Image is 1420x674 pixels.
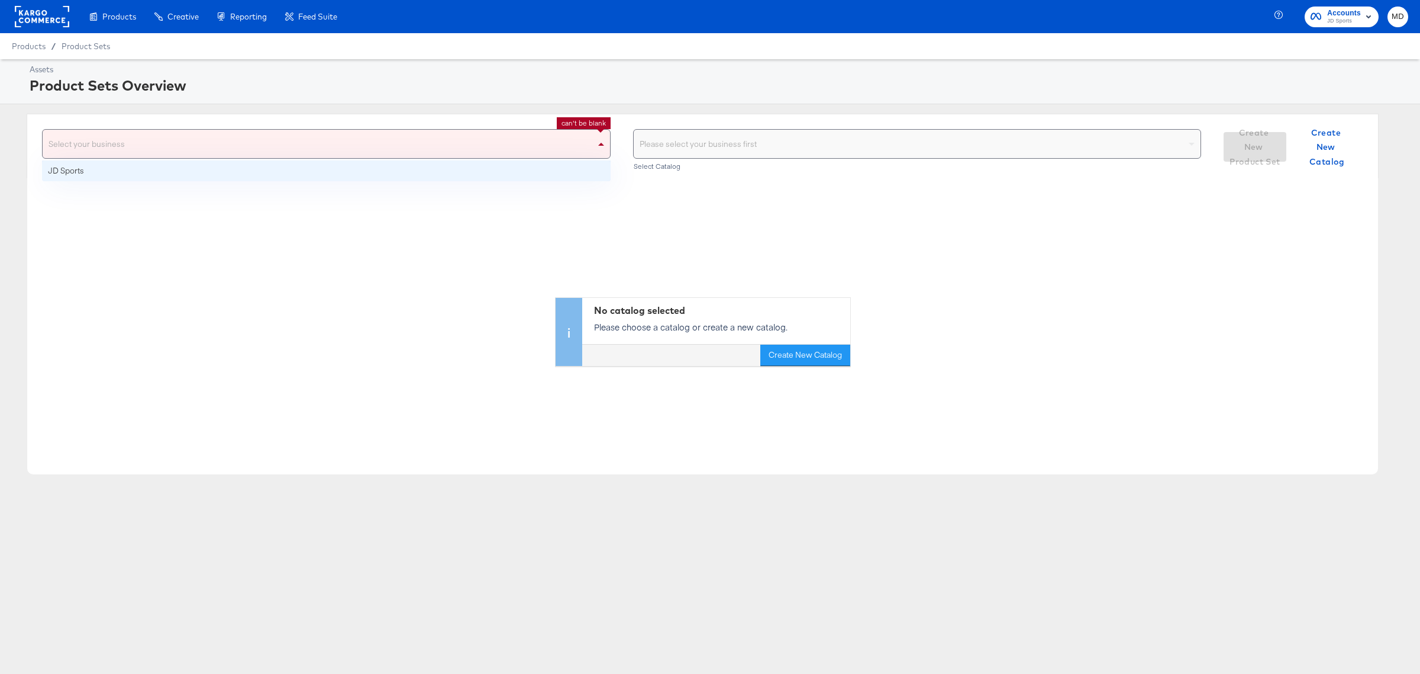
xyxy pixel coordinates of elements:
[594,322,844,333] p: Please choose a catalog or create a new catalog.
[1392,10,1403,24] span: MD
[30,64,1405,75] div: Assets
[1327,17,1361,26] span: JD Sports
[1327,7,1361,20] span: Accounts
[298,12,337,21] span: Feed Suite
[30,75,1405,95] div: Product Sets Overview
[1305,7,1379,27] button: AccountsJD Sports
[48,165,605,176] div: JD Sports
[102,12,136,21] span: Products
[633,162,1202,171] div: Select Catalog
[634,130,1201,158] div: Please select your business first
[167,12,199,21] span: Creative
[1300,126,1354,169] span: Create New Catalog
[230,12,267,21] span: Reporting
[1296,132,1358,162] button: Create New Catalog
[561,118,606,128] li: can't be blank
[12,41,46,51] span: Products
[594,304,844,317] div: No catalog selected
[760,345,850,367] button: Create New Catalog
[62,41,110,51] a: Product Sets
[1387,7,1408,27] button: MD
[43,130,610,158] div: Select your business
[46,41,62,51] span: /
[42,161,611,181] div: JD Sports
